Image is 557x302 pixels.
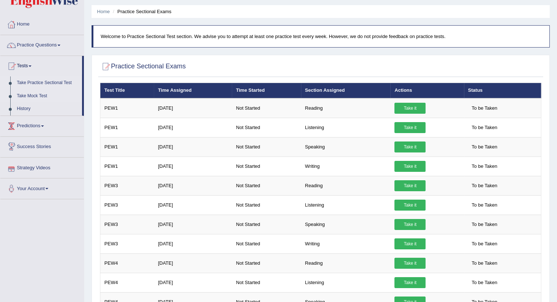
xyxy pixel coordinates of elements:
[394,200,426,211] a: Take it
[468,219,501,230] span: To be Taken
[14,90,82,103] a: Take Mock Test
[0,158,84,176] a: Strategy Videos
[468,122,501,133] span: To be Taken
[301,234,391,253] td: Writing
[14,102,82,116] a: History
[232,215,301,234] td: Not Started
[394,103,426,114] a: Take it
[301,156,391,176] td: Writing
[301,98,391,118] td: Reading
[0,116,84,134] a: Predictions
[154,195,232,215] td: [DATE]
[100,176,154,195] td: PEW3
[154,176,232,195] td: [DATE]
[232,195,301,215] td: Not Started
[100,137,154,156] td: PEW1
[0,56,82,74] a: Tests
[154,156,232,176] td: [DATE]
[154,118,232,137] td: [DATE]
[100,195,154,215] td: PEW3
[100,98,154,118] td: PEW1
[232,83,301,98] th: Time Started
[0,178,84,197] a: Your Account
[394,161,426,172] a: Take it
[468,103,501,114] span: To be Taken
[100,156,154,176] td: PEW1
[154,273,232,292] td: [DATE]
[232,137,301,156] td: Not Started
[301,176,391,195] td: Reading
[14,76,82,90] a: Take Practice Sectional Test
[394,141,426,152] a: Take it
[100,253,154,273] td: PEW4
[101,33,542,40] p: Welcome to Practice Sectional Test section. We advise you to attempt at least one practice test e...
[154,215,232,234] td: [DATE]
[394,277,426,288] a: Take it
[394,258,426,269] a: Take it
[301,118,391,137] td: Listening
[100,83,154,98] th: Test Title
[100,118,154,137] td: PEW1
[468,277,501,288] span: To be Taken
[468,200,501,211] span: To be Taken
[100,234,154,253] td: PEW3
[100,61,186,72] h2: Practice Sectional Exams
[390,83,464,98] th: Actions
[232,98,301,118] td: Not Started
[464,83,541,98] th: Status
[154,137,232,156] td: [DATE]
[301,253,391,273] td: Reading
[111,8,171,15] li: Practice Sectional Exams
[154,253,232,273] td: [DATE]
[0,14,84,33] a: Home
[301,83,391,98] th: Section Assigned
[468,258,501,269] span: To be Taken
[154,83,232,98] th: Time Assigned
[301,137,391,156] td: Speaking
[301,215,391,234] td: Speaking
[232,118,301,137] td: Not Started
[468,141,501,152] span: To be Taken
[394,238,426,249] a: Take it
[232,234,301,253] td: Not Started
[232,253,301,273] td: Not Started
[468,180,501,191] span: To be Taken
[394,180,426,191] a: Take it
[0,35,84,53] a: Practice Questions
[468,238,501,249] span: To be Taken
[100,215,154,234] td: PEW3
[154,234,232,253] td: [DATE]
[232,176,301,195] td: Not Started
[468,161,501,172] span: To be Taken
[301,273,391,292] td: Listening
[301,195,391,215] td: Listening
[97,9,110,14] a: Home
[0,137,84,155] a: Success Stories
[394,219,426,230] a: Take it
[100,273,154,292] td: PEW4
[232,273,301,292] td: Not Started
[154,98,232,118] td: [DATE]
[394,122,426,133] a: Take it
[232,156,301,176] td: Not Started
